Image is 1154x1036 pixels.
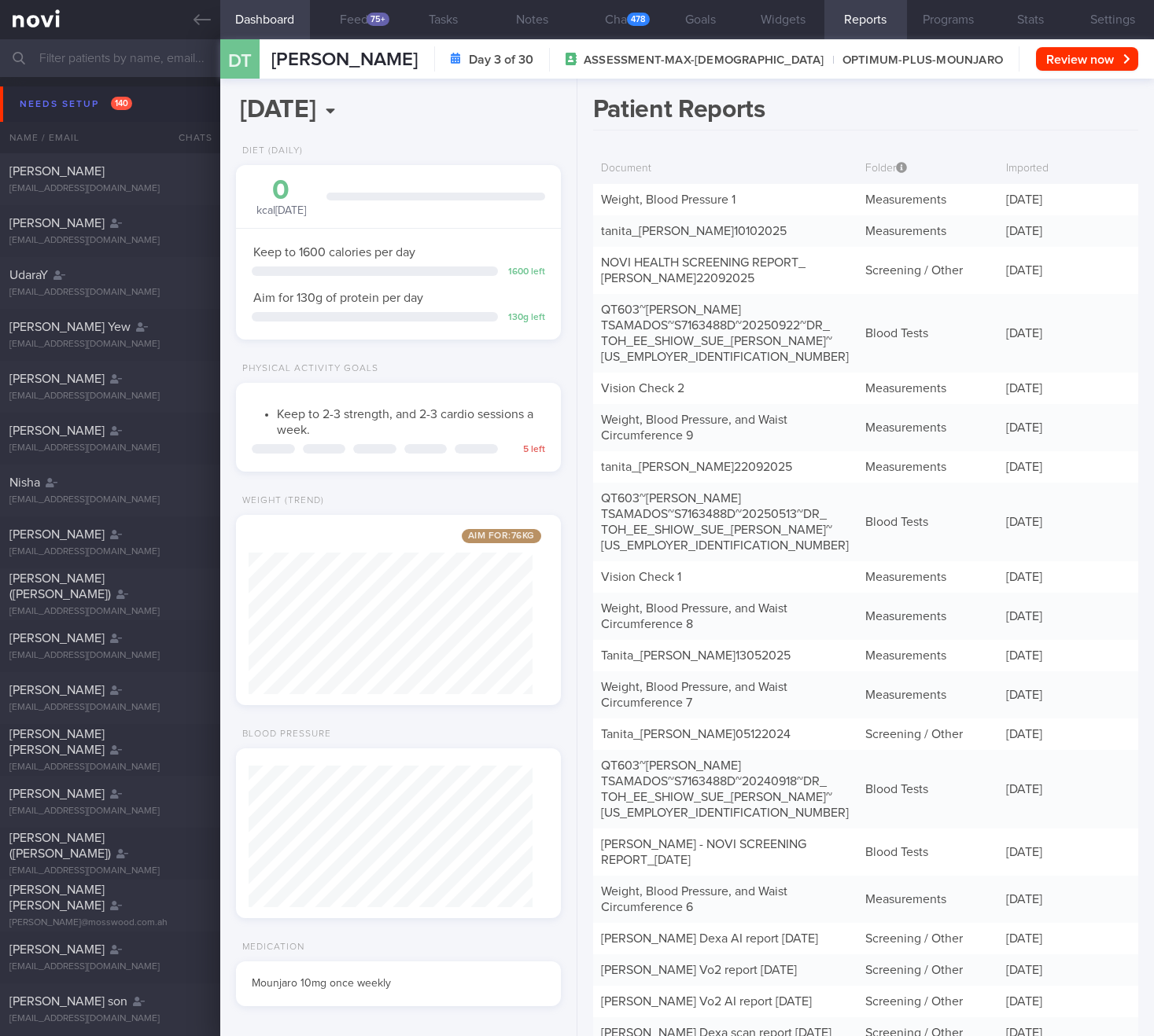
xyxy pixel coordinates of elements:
div: Blood Tests [857,773,997,805]
div: Measurements [857,412,997,443]
span: OPTIMUM-PLUS-MOUNJARO [824,53,1003,68]
div: Chats [157,122,220,153]
div: [DATE] [998,561,1138,593]
div: Medication [236,942,304,953]
div: Document [593,154,858,184]
div: [EMAIL_ADDRESS][DOMAIN_NAME] [9,235,211,247]
div: Diet (Daily) [236,145,303,157]
div: Screening / Other [857,255,997,286]
div: 0 [252,177,311,204]
div: Imported [998,154,1138,184]
span: UdaraY [9,269,48,281]
div: 1600 left [506,266,545,278]
span: [PERSON_NAME] [9,373,105,385]
span: [PERSON_NAME] [9,943,105,956]
a: [PERSON_NAME] - NOVI SCREENING REPORT_[DATE] [601,838,806,866]
div: [DATE] [998,954,1138,986]
div: [DATE] [998,506,1138,538]
span: [PERSON_NAME] son [9,995,127,1008]
span: ASSESSMENT-MAX-[DEMOGRAPHIC_DATA] [584,53,824,68]
div: [EMAIL_ADDRESS][DOMAIN_NAME] [9,606,211,618]
span: Aim for: 76 kg [462,529,541,543]
a: tanita_[PERSON_NAME]22092025 [601,461,792,473]
a: QT603~[PERSON_NAME]TSAMADOS~S7163488D~20250922~DR_TOH_EE_SHIOW_SUE_[PERSON_NAME]~[US_EMPLOYER_IDE... [601,303,849,363]
div: Measurements [857,373,997,404]
span: 140 [111,97,132,110]
div: Screening / Other [857,923,997,954]
li: Keep to 2-3 strength, and 2-3 cardio sessions a week. [277,402,543,438]
div: [EMAIL_ADDRESS][DOMAIN_NAME] [9,762,211,773]
div: Weight (Trend) [236,495,324,507]
a: Weight, Blood Pressure, and Waist Circumference 7 [601,681,787,709]
a: Weight, Blood Pressure, and Waist Circumference 8 [601,602,787,630]
div: DT [211,30,270,90]
div: [EMAIL_ADDRESS][DOMAIN_NAME] [9,443,211,454]
div: Measurements [857,679,997,711]
div: Measurements [857,215,997,247]
span: Nisha [9,476,40,489]
div: [EMAIL_ADDRESS][DOMAIN_NAME] [9,494,211,506]
div: [DATE] [998,373,1138,404]
div: kcal [DATE] [252,177,311,219]
div: [DATE] [998,601,1138,632]
a: QT603~[PERSON_NAME]TSAMADOS~S7163488D~20250513~DR_TOH_EE_SHIOW_SUE_[PERSON_NAME]~[US_EMPLOYER_IDE... [601,492,849,552]
span: [PERSON_NAME] [271,50,418,69]
div: [EMAIL_ADDRESS][DOMAIN_NAME] [9,865,211,877]
div: 478 [627,13,650,26]
div: [DATE] [998,923,1138,954]
div: Screening / Other [857,986,997,1017]
div: Blood Pressure [236,729,331,740]
span: Aim for 130g of protein per day [253,292,423,304]
span: [PERSON_NAME] [9,217,105,230]
div: Measurements [857,184,997,215]
div: [DATE] [998,773,1138,805]
div: [EMAIL_ADDRESS][DOMAIN_NAME] [9,806,211,817]
span: [PERSON_NAME] [9,788,105,800]
div: [PERSON_NAME]@mosswood.com.ah [9,917,211,929]
span: [PERSON_NAME] [9,684,105,696]
a: [PERSON_NAME] Vo2 AI report [DATE] [601,995,812,1008]
div: Measurements [857,601,997,632]
div: 5 left [506,444,545,456]
a: Weight, Blood Pressure 1 [601,193,736,206]
div: Blood Tests [857,836,997,868]
div: [DATE] [998,451,1138,483]
a: QT603~[PERSON_NAME]TSAMADOS~S7163488D~20240918~DR_TOH_EE_SHIOW_SUE_[PERSON_NAME]~[US_EMPLOYER_IDE... [601,759,849,819]
div: [EMAIL_ADDRESS][DOMAIN_NAME] [9,650,211,662]
div: Blood Tests [857,506,997,538]
div: [DATE] [998,718,1138,750]
div: 130 g left [506,312,545,324]
div: Screening / Other [857,718,997,750]
div: [EMAIL_ADDRESS][DOMAIN_NAME] [9,546,211,558]
span: Keep to 1600 calories per day [253,246,415,259]
div: Measurements [857,884,997,915]
div: [EMAIL_ADDRESS][DOMAIN_NAME] [9,287,211,299]
span: [PERSON_NAME] [9,632,105,645]
div: [EMAIL_ADDRESS][DOMAIN_NAME] [9,961,211,973]
a: Vision Check 2 [601,382,684,395]
div: [DATE] [998,412,1138,443]
div: Measurements [857,561,997,593]
div: Needs setup [16,94,136,115]
div: Folder [857,154,997,184]
div: [DATE] [998,184,1138,215]
div: [DATE] [998,318,1138,349]
a: Tanita_[PERSON_NAME]05122024 [601,728,791,740]
div: Measurements [857,640,997,671]
a: [PERSON_NAME] Dexa AI report [DATE] [601,932,818,945]
div: [EMAIL_ADDRESS][DOMAIN_NAME] [9,339,211,351]
div: [DATE] [998,640,1138,671]
div: [EMAIL_ADDRESS][DOMAIN_NAME] [9,183,211,195]
a: Vision Check 1 [601,571,681,583]
span: [PERSON_NAME] [9,165,105,178]
span: [PERSON_NAME] Yew [9,321,131,333]
div: Screening / Other [857,954,997,986]
div: [DATE] [998,884,1138,915]
div: [DATE] [998,215,1138,247]
div: [DATE] [998,255,1138,286]
a: Weight, Blood Pressure, and Waist Circumference 6 [601,885,787,913]
div: Measurements [857,451,997,483]
div: [EMAIL_ADDRESS][DOMAIN_NAME] [9,702,211,714]
a: Weight, Blood Pressure, and Waist Circumference 9 [601,413,787,442]
div: Physical Activity Goals [236,363,378,375]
